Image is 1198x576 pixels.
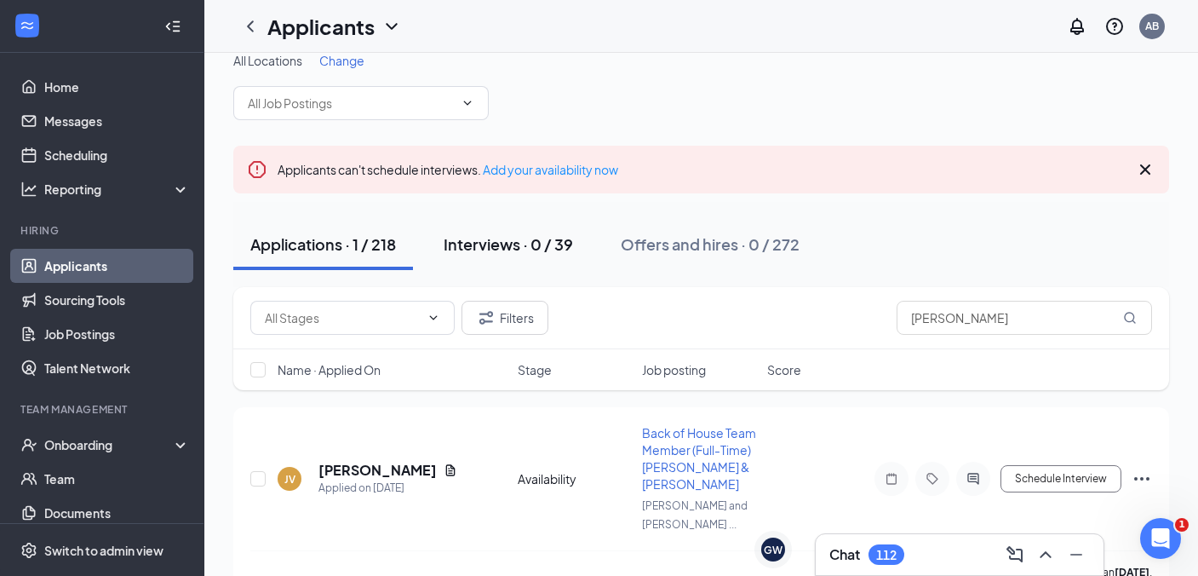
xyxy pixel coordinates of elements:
[1123,311,1137,325] svg: MagnifyingGlass
[44,138,190,172] a: Scheduling
[1001,541,1029,568] button: ComposeMessage
[44,351,190,385] a: Talent Network
[922,472,943,486] svg: Tag
[44,283,190,317] a: Sourcing Tools
[1000,465,1121,492] button: Schedule Interview
[1067,16,1087,37] svg: Notifications
[278,162,618,177] span: Applicants can't schedule interviews.
[1140,518,1181,559] iframe: Intercom live chat
[44,70,190,104] a: Home
[876,548,897,562] div: 112
[444,464,457,477] svg: Document
[250,233,396,255] div: Applications · 1 / 218
[642,499,748,531] span: [PERSON_NAME] and [PERSON_NAME] ...
[483,162,618,177] a: Add your availability now
[247,159,267,180] svg: Error
[1104,16,1125,37] svg: QuestionInfo
[881,472,902,486] svg: Note
[1175,518,1189,532] span: 1
[461,96,474,110] svg: ChevronDown
[44,181,191,198] div: Reporting
[621,233,800,255] div: Offers and hires · 0 / 272
[19,17,36,34] svg: WorkstreamLogo
[427,311,440,325] svg: ChevronDown
[20,181,37,198] svg: Analysis
[1066,544,1086,565] svg: Minimize
[44,496,190,530] a: Documents
[44,542,163,559] div: Switch to admin view
[1132,469,1152,489] svg: Ellipses
[897,301,1152,335] input: Search in applications
[518,361,552,378] span: Stage
[642,361,706,378] span: Job posting
[20,223,186,238] div: Hiring
[278,361,381,378] span: Name · Applied On
[829,545,860,564] h3: Chat
[1145,19,1159,33] div: AB
[20,542,37,559] svg: Settings
[476,308,496,328] svg: Filter
[1063,541,1090,568] button: Minimize
[248,94,454,112] input: All Job Postings
[318,480,457,497] div: Applied on [DATE]
[1135,159,1155,180] svg: Cross
[44,462,190,496] a: Team
[265,308,420,327] input: All Stages
[461,301,548,335] button: Filter Filters
[1005,544,1025,565] svg: ComposeMessage
[20,436,37,453] svg: UserCheck
[518,470,633,487] div: Availability
[1032,541,1059,568] button: ChevronUp
[963,472,983,486] svg: ActiveChat
[44,249,190,283] a: Applicants
[164,18,181,35] svg: Collapse
[642,425,756,492] span: Back of House Team Member (Full-Time) [PERSON_NAME] & [PERSON_NAME]
[284,472,295,487] div: JV
[44,317,190,351] a: Job Postings
[44,436,175,453] div: Onboarding
[319,53,364,68] span: Change
[267,12,375,41] h1: Applicants
[764,543,782,557] div: GW
[20,402,186,417] div: Team Management
[381,16,402,37] svg: ChevronDown
[44,104,190,138] a: Messages
[767,361,801,378] span: Score
[1035,544,1056,565] svg: ChevronUp
[444,233,573,255] div: Interviews · 0 / 39
[318,461,437,480] h5: [PERSON_NAME]
[240,16,261,37] svg: ChevronLeft
[233,53,302,68] span: All Locations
